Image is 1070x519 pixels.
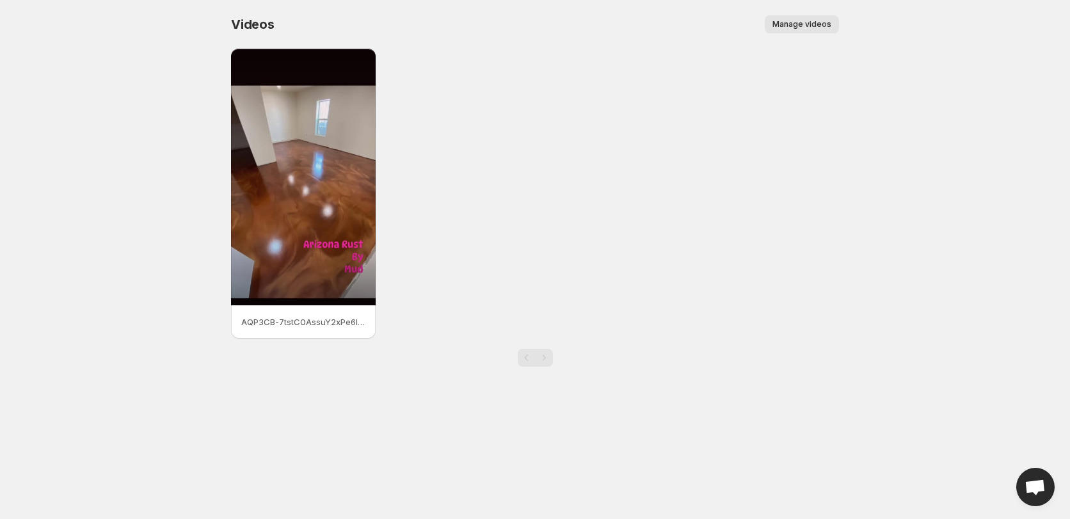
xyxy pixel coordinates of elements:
button: Manage videos [765,15,839,33]
span: Videos [231,17,275,32]
p: AQP3CB-7tstC0AssuY2xPe6lCOTr7ZT1YXBLadF961c36FsgAcJkU1ck99evktEXEGQq3Lflj89Fivvn6dsWXuSpzigNZyfBp... [241,315,365,328]
a: Open chat [1016,468,1055,506]
nav: Pagination [518,349,553,367]
span: Manage videos [772,19,831,29]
